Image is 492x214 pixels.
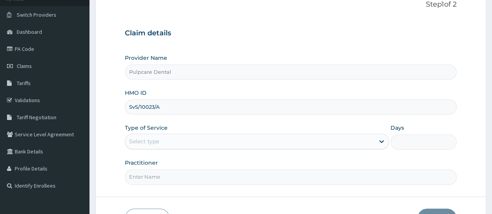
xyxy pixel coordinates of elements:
label: HMO ID [125,89,147,97]
span: Claims [17,63,32,70]
label: Days [390,124,404,132]
label: Type of Service [125,124,168,132]
label: Provider Name [125,54,167,62]
label: Practitioner [125,159,158,167]
h3: Claim details [125,29,457,38]
span: Dashboard [17,28,42,35]
span: Tariffs [17,80,31,87]
p: Step 1 of 2 [125,0,457,9]
input: Enter HMO ID [125,99,457,115]
span: Switch Providers [17,11,56,18]
input: Enter Name [125,169,457,184]
div: Select type [129,137,159,145]
span: Tariff Negotiation [17,114,56,121]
